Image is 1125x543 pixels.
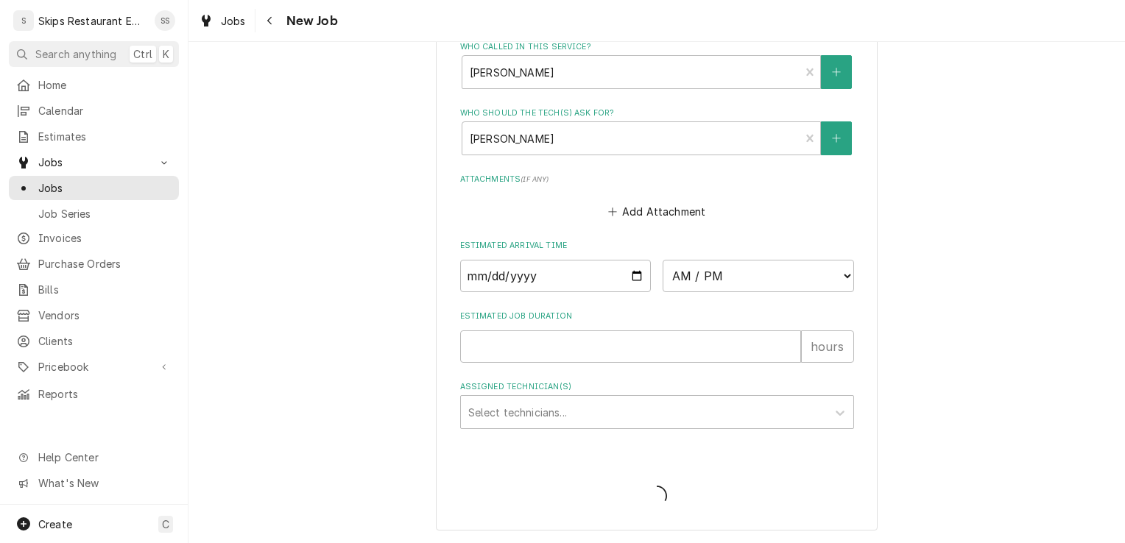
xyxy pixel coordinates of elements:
[258,9,282,32] button: Navigate back
[460,260,652,292] input: Date
[38,180,172,196] span: Jobs
[38,518,72,530] span: Create
[9,150,179,174] a: Go to Jobs
[38,308,172,323] span: Vendors
[460,107,854,119] label: Who should the tech(s) ask for?
[193,9,252,33] a: Jobs
[38,206,172,221] span: Job Series
[832,67,841,77] svg: Create New Contact
[9,303,179,327] a: Vendors
[38,475,170,491] span: What's New
[38,103,172,118] span: Calendar
[9,124,179,149] a: Estimates
[38,359,149,375] span: Pricebook
[9,202,179,226] a: Job Series
[9,226,179,250] a: Invoices
[38,386,172,402] span: Reports
[282,11,338,31] span: New Job
[9,445,179,469] a: Go to Help Center
[9,329,179,353] a: Clients
[821,55,852,89] button: Create New Contact
[663,260,854,292] select: Time Select
[832,133,841,143] svg: Create New Contact
[35,46,116,62] span: Search anything
[9,176,179,200] a: Jobs
[38,230,172,246] span: Invoices
[460,107,854,155] div: Who should the tech(s) ask for?
[605,201,708,221] button: Add Attachment
[38,282,172,297] span: Bills
[460,310,854,363] div: Estimated Job Duration
[9,73,179,97] a: Home
[9,41,179,67] button: Search anythingCtrlK
[9,382,179,406] a: Reports
[38,77,172,93] span: Home
[155,10,175,31] div: SS
[460,240,854,292] div: Estimated Arrival Time
[801,330,854,363] div: hours
[821,121,852,155] button: Create New Contact
[460,174,854,222] div: Attachments
[9,252,179,276] a: Purchase Orders
[221,13,246,29] span: Jobs
[9,471,179,495] a: Go to What's New
[460,174,854,185] label: Attachments
[9,99,179,123] a: Calendar
[38,256,172,271] span: Purchase Orders
[155,10,175,31] div: Shan Skipper's Avatar
[9,355,179,379] a: Go to Pricebook
[9,277,179,302] a: Bills
[460,381,854,429] div: Assigned Technician(s)
[460,41,854,53] label: Who called in this service?
[38,129,172,144] span: Estimates
[38,450,170,465] span: Help Center
[13,10,34,31] div: S
[521,175,549,183] span: ( if any )
[38,13,147,29] div: Skips Restaurant Equipment
[133,46,152,62] span: Ctrl
[162,517,169,532] span: C
[460,310,854,322] label: Estimated Job Duration
[38,333,172,349] span: Clients
[163,46,169,62] span: K
[460,381,854,393] label: Assigned Technician(s)
[38,155,149,170] span: Jobs
[460,41,854,89] div: Who called in this service?
[460,240,854,252] label: Estimated Arrival Time
[460,480,854,511] span: Loading...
